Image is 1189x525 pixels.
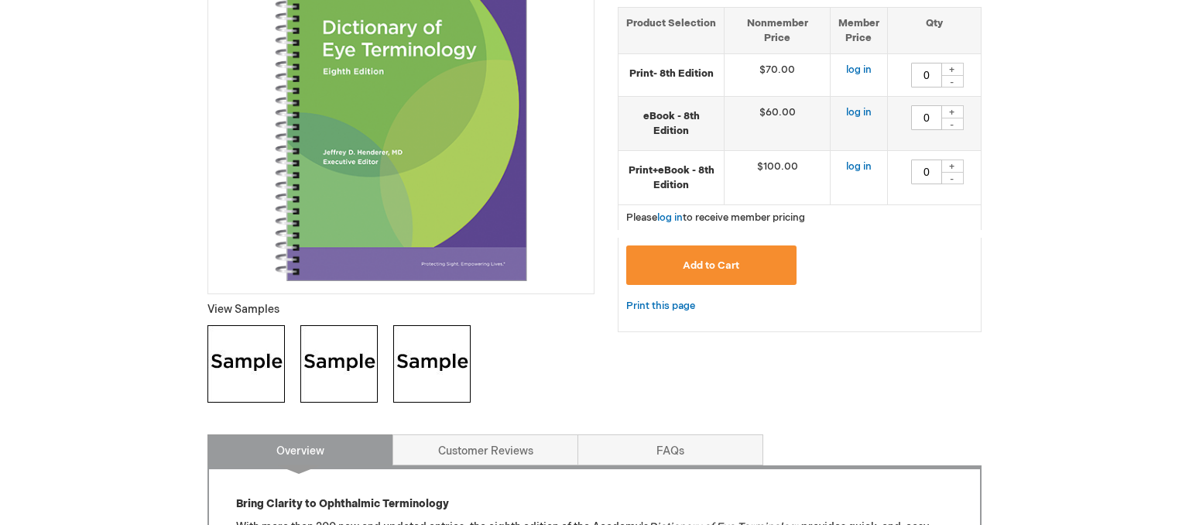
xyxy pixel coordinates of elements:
span: Add to Cart [683,259,739,272]
img: Click to view [393,325,471,403]
button: Add to Cart [626,245,797,285]
p: View Samples [207,302,594,317]
img: Click to view [300,325,378,403]
div: - [941,172,964,184]
a: log in [846,63,872,76]
div: + [941,105,964,118]
th: Qty [887,7,981,53]
input: Qty [911,160,942,184]
th: Nonmember Price [725,7,831,53]
a: log in [846,160,872,173]
a: Print this page [626,297,695,316]
strong: Bring Clarity to Ophthalmic Terminology [236,497,449,510]
strong: Print- 8th Edition [626,67,716,81]
div: + [941,63,964,76]
td: $70.00 [725,54,831,97]
a: log in [846,106,872,118]
strong: eBook - 8th Edition [626,109,716,138]
div: - [941,75,964,87]
a: FAQs [577,434,763,465]
th: Member Price [830,7,887,53]
div: + [941,160,964,173]
img: Click to view [207,325,285,403]
a: log in [657,211,683,224]
strong: Print+eBook - 8th Edition [626,163,716,192]
a: Overview [207,434,393,465]
input: Qty [911,105,942,130]
td: $100.00 [725,151,831,205]
a: Customer Reviews [392,434,578,465]
th: Product Selection [618,7,725,53]
span: Please to receive member pricing [626,211,805,224]
td: $60.00 [725,97,831,151]
div: - [941,118,964,130]
input: Qty [911,63,942,87]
